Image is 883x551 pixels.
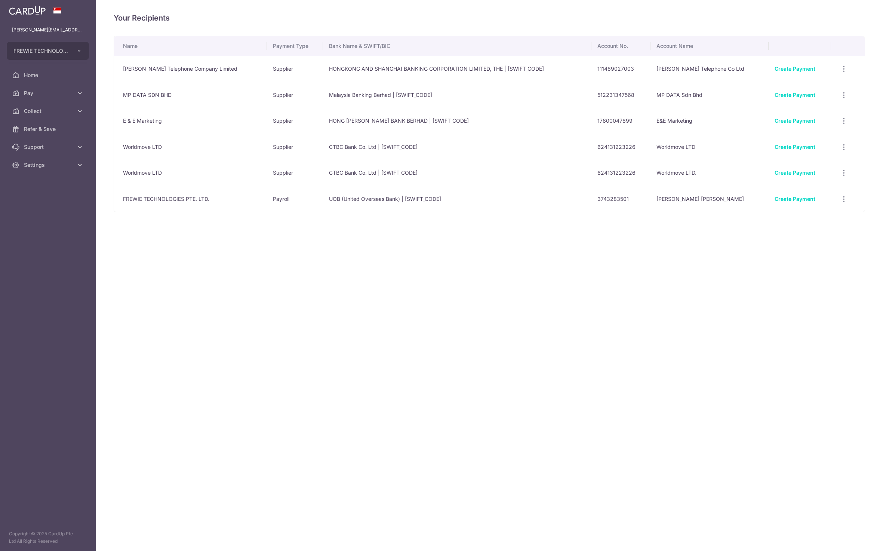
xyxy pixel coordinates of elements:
[650,160,769,186] td: Worldmove LTD.
[114,36,267,56] th: Name
[591,160,650,186] td: 624131223226
[114,160,267,186] td: Worldmove LTD
[24,125,73,133] span: Refer & Save
[650,134,769,160] td: Worldmove LTD
[323,134,591,160] td: CTBC Bank Co. Ltd | [SWIFT_CODE]
[267,160,323,186] td: Supplier
[323,160,591,186] td: CTBC Bank Co. Ltd | [SWIFT_CODE]
[267,82,323,108] td: Supplier
[267,134,323,160] td: Supplier
[775,117,815,124] a: Create Payment
[267,108,323,134] td: Supplier
[775,92,815,98] a: Create Payment
[591,108,650,134] td: 17600047899
[114,12,865,24] h4: Your Recipients
[650,56,769,82] td: [PERSON_NAME] Telephone Co Ltd
[24,161,73,169] span: Settings
[267,56,323,82] td: Supplier
[591,82,650,108] td: 512231347568
[323,56,591,82] td: HONGKONG AND SHANGHAI BANKING CORPORATION LIMITED, THE | [SWIFT_CODE]
[114,56,267,82] td: [PERSON_NAME] Telephone Company Limited
[9,6,46,15] img: CardUp
[775,65,815,72] a: Create Payment
[114,82,267,108] td: MP DATA SDN BHD
[591,186,650,212] td: 3743283501
[650,36,769,56] th: Account Name
[323,186,591,212] td: UOB (United Overseas Bank) | [SWIFT_CODE]
[775,196,815,202] a: Create Payment
[114,108,267,134] td: E & E Marketing
[591,134,650,160] td: 624131223226
[323,36,591,56] th: Bank Name & SWIFT/BIC
[323,108,591,134] td: HONG [PERSON_NAME] BANK BERHAD | [SWIFT_CODE]
[7,42,89,60] button: FREWIE TECHNOLOGIES PTE. LTD.
[591,36,650,56] th: Account No.
[24,143,73,151] span: Support
[114,134,267,160] td: Worldmove LTD
[775,169,815,176] a: Create Payment
[24,71,73,79] span: Home
[114,186,267,212] td: FREWIE TECHNOLOGIES PTE. LTD.
[13,47,69,55] span: FREWIE TECHNOLOGIES PTE. LTD.
[24,89,73,97] span: Pay
[267,36,323,56] th: Payment Type
[267,186,323,212] td: Payroll
[24,107,73,115] span: Collect
[650,108,769,134] td: E&E Marketing
[775,144,815,150] a: Create Payment
[323,82,591,108] td: Malaysia Banking Berhad | [SWIFT_CODE]
[650,82,769,108] td: MP DATA Sdn Bhd
[650,186,769,212] td: [PERSON_NAME] [PERSON_NAME]
[12,26,84,34] p: [PERSON_NAME][EMAIL_ADDRESS][DOMAIN_NAME]
[591,56,650,82] td: 111489027003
